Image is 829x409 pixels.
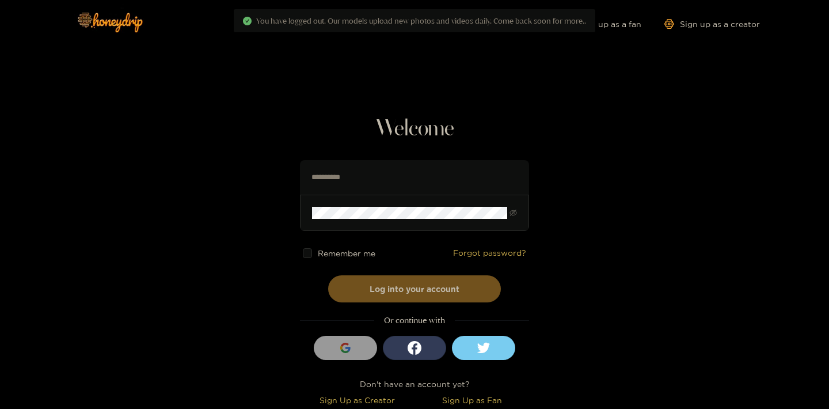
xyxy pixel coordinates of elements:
[509,209,517,217] span: eye-invisible
[300,377,529,391] div: Don't have an account yet?
[562,19,641,29] a: Sign up as a fan
[417,393,526,407] div: Sign Up as Fan
[300,314,529,327] div: Or continue with
[243,17,252,25] span: check-circle
[256,16,586,25] span: You have logged out. Our models upload new photos and videos daily. Come back soon for more..
[303,393,412,407] div: Sign Up as Creator
[453,248,526,258] a: Forgot password?
[318,249,376,257] span: Remember me
[664,19,760,29] a: Sign up as a creator
[328,275,501,302] button: Log into your account
[300,115,529,143] h1: Welcome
